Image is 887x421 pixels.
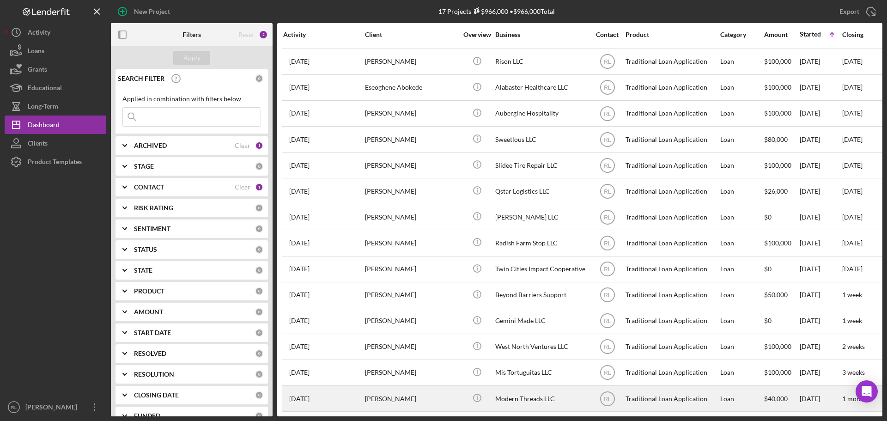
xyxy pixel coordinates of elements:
[255,225,263,233] div: 0
[764,342,791,350] span: $100,000
[604,292,611,299] text: RL
[626,75,718,100] div: Traditional Loan Application
[365,205,457,229] div: [PERSON_NAME]
[842,317,862,324] time: 1 week
[720,360,763,385] div: Loan
[842,395,866,403] time: 1 month
[235,183,250,191] div: Clear
[289,317,310,324] time: 2025-08-06 13:57
[28,134,48,155] div: Clients
[495,31,588,38] div: Business
[764,135,788,143] span: $80,000
[255,329,263,337] div: 0
[23,398,83,419] div: [PERSON_NAME]
[365,335,457,359] div: [PERSON_NAME]
[626,386,718,411] div: Traditional Loan Application
[800,360,841,385] div: [DATE]
[365,360,457,385] div: [PERSON_NAME]
[626,335,718,359] div: Traditional Loan Application
[764,368,791,376] span: $100,000
[495,49,588,74] div: Rison LLC
[800,127,841,152] div: [DATE]
[289,239,310,247] time: 2025-08-27 13:50
[11,405,17,410] text: RL
[720,257,763,281] div: Loan
[134,350,166,357] b: RESOLVED
[604,59,611,65] text: RL
[259,30,268,39] div: 2
[800,283,841,307] div: [DATE]
[111,2,179,21] button: New Project
[365,127,457,152] div: [PERSON_NAME]
[365,231,457,255] div: [PERSON_NAME]
[289,291,310,299] time: 2025-08-18 23:36
[134,329,171,336] b: START DATE
[604,344,611,350] text: RL
[495,101,588,126] div: Aubergine Hospitality
[800,309,841,333] div: [DATE]
[626,153,718,177] div: Traditional Loan Application
[800,335,841,359] div: [DATE]
[365,179,457,203] div: [PERSON_NAME]
[604,136,611,143] text: RL
[235,142,250,149] div: Clear
[842,291,862,299] time: 1 week
[842,135,863,143] time: [DATE]
[764,265,772,273] span: $0
[255,204,263,212] div: 0
[604,266,611,273] text: RL
[5,60,106,79] a: Grants
[842,265,863,273] time: [DATE]
[5,134,106,153] a: Clients
[764,291,788,299] span: $50,000
[495,360,588,385] div: Mis Tortuguitas LLC
[255,412,263,420] div: 0
[365,257,457,281] div: [PERSON_NAME]
[626,101,718,126] div: Traditional Loan Application
[604,162,611,169] text: RL
[134,371,174,378] b: RESOLUTION
[289,58,310,65] time: 2025-07-25 14:16
[720,101,763,126] div: Loan
[842,187,863,195] time: [DATE]
[289,214,310,221] time: 2025-07-23 00:01
[365,101,457,126] div: [PERSON_NAME]
[800,153,841,177] div: [DATE]
[830,2,882,21] button: Export
[720,309,763,333] div: Loan
[495,309,588,333] div: Gemini Made LLC
[720,179,763,203] div: Loan
[626,309,718,333] div: Traditional Loan Application
[495,127,588,152] div: Sweetlous LLC
[238,31,254,38] div: Reset
[720,31,763,38] div: Category
[471,7,508,15] div: $966,000
[720,205,763,229] div: Loan
[28,116,60,136] div: Dashboard
[28,153,82,173] div: Product Templates
[289,188,310,195] time: 2025-08-07 16:22
[365,309,457,333] div: [PERSON_NAME]
[283,31,364,38] div: Activity
[438,7,555,15] div: 17 Projects • $966,000 Total
[182,31,201,38] b: Filters
[842,83,863,91] time: [DATE]
[28,79,62,99] div: Educational
[134,412,160,420] b: FUNDED
[764,187,788,195] span: $26,000
[626,205,718,229] div: Traditional Loan Application
[134,163,154,170] b: STAGE
[5,23,106,42] button: Activity
[460,31,494,38] div: Overview
[118,75,164,82] b: SEARCH FILTER
[289,110,310,117] time: 2025-07-07 17:34
[720,386,763,411] div: Loan
[5,97,106,116] a: Long-Term
[5,42,106,60] button: Loans
[134,287,164,295] b: PRODUCT
[255,349,263,358] div: 0
[839,2,859,21] div: Export
[122,95,261,103] div: Applied in combination with filters below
